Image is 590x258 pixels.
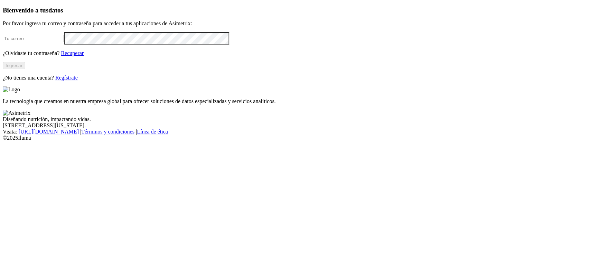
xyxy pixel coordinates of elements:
[3,98,587,104] p: La tecnología que creamos en nuestra empresa global para ofrecer soluciones de datos especializad...
[3,50,587,56] p: ¿Olvidaste tu contraseña?
[19,129,79,135] a: [URL][DOMAIN_NAME]
[3,75,587,81] p: ¿No tienes una cuenta?
[137,129,168,135] a: Línea de ética
[61,50,84,56] a: Recuperar
[3,116,587,122] div: Diseñando nutrición, impactando vidas.
[3,122,587,129] div: [STREET_ADDRESS][US_STATE].
[55,75,78,81] a: Regístrate
[3,135,587,141] div: © 2025 Iluma
[3,110,30,116] img: Asimetrix
[81,129,134,135] a: Términos y condiciones
[3,86,20,93] img: Logo
[3,7,587,14] h3: Bienvenido a tus
[48,7,63,14] span: datos
[3,35,64,42] input: Tu correo
[3,62,25,69] button: Ingresar
[3,129,587,135] div: Visita : | |
[3,20,587,27] p: Por favor ingresa tu correo y contraseña para acceder a tus aplicaciones de Asimetrix:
